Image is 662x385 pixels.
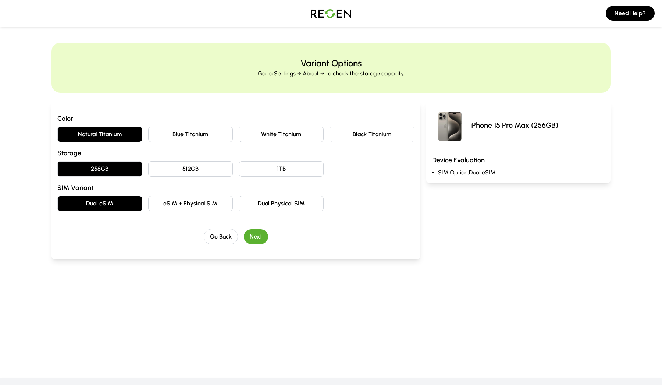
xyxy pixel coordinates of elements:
button: Natural Titanium [57,127,142,142]
p: Go to Settings → About → to check the storage capacity. [258,69,405,78]
h3: Color [57,113,414,124]
button: Blue Titanium [148,127,233,142]
h3: Storage [57,148,414,158]
h3: SIM Variant [57,183,414,193]
button: 512GB [148,161,233,177]
button: eSIM + Physical SIM [148,196,233,211]
img: iPhone 15 Pro Max [432,107,467,143]
button: Dual eSIM [57,196,142,211]
p: iPhone 15 Pro Max (256GB) [470,120,558,130]
button: Next [244,229,268,244]
button: Go Back [204,229,238,244]
img: Logo [305,3,357,24]
button: 256GB [57,161,142,177]
button: 1TB [239,161,324,177]
h2: Variant Options [300,57,362,69]
button: Need Help? [606,6,655,21]
button: White Titanium [239,127,324,142]
button: Dual Physical SIM [239,196,324,211]
li: SIM Option: Dual eSIM [438,168,605,177]
h3: Device Evaluation [432,155,605,165]
button: Black Titanium [330,127,414,142]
